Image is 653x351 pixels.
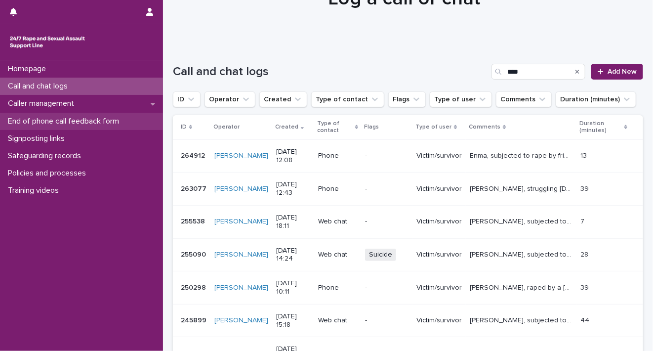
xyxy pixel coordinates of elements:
p: Emma, struggling today, has BPD diagnosis, talked about the impact CSA has had on life & relation... [470,183,574,193]
p: - [365,218,408,226]
p: [DATE] 15:18 [276,312,310,329]
p: - [365,284,408,292]
p: Caller management [4,99,82,108]
h1: Call and chat logs [173,65,488,79]
p: Created [275,122,298,132]
p: Victim/survivor [416,218,462,226]
p: Enma, subjected to rape by friend when she was escaping DV. Has counselling. We talked about the ... [470,150,574,160]
a: [PERSON_NAME] [214,251,268,259]
tr: 255538255538 [PERSON_NAME] [DATE] 18:11Web chat-Victim/survivor[PERSON_NAME], subjected to 2 sexu... [173,205,643,238]
a: [PERSON_NAME] [214,152,268,160]
tr: 255090255090 [PERSON_NAME] [DATE] 14:24Web chatSuicideVictim/survivor[PERSON_NAME], subjected to ... [173,238,643,271]
tr: 264912264912 [PERSON_NAME] [DATE] 12:08Phone-Victim/survivorEnma, subjected to rape by friend whe... [173,139,643,173]
a: [PERSON_NAME] [214,218,268,226]
p: End of phone call feedback form [4,117,127,126]
p: Emma, subjected to CSA, we explored the caller suicidal feelings, they do not have a plan. Lots o... [470,249,574,259]
p: 264912 [181,150,207,160]
button: Created [259,91,307,107]
p: Web chat [318,316,357,325]
button: Comments [496,91,552,107]
p: Victim/survivor [416,316,462,325]
p: Call and chat logs [4,82,76,91]
p: - [365,185,408,193]
span: Add New [608,68,637,75]
p: - [365,152,408,160]
p: [DATE] 14:24 [276,247,310,263]
p: Victim/survivor [416,152,462,160]
p: 7 [580,216,586,226]
p: 245899 [181,314,208,325]
span: Suicide [365,249,396,261]
p: Type of contact [317,118,353,136]
p: Victim/survivor [416,284,462,292]
p: [DATE] 12:08 [276,148,310,165]
p: Gemma, subjected to 2 sexual assaults, Started to explore how the caller was feeling but chat dis... [470,216,574,226]
p: [DATE] 18:11 [276,214,310,230]
tr: 250298250298 [PERSON_NAME] [DATE] 10:11Phone-Victim/survivor[PERSON_NAME], raped by a [DEMOGRAPHI... [173,271,643,305]
p: 255090 [181,249,208,259]
p: Flags [364,122,379,132]
a: [PERSON_NAME] [214,316,268,325]
p: Emma, raped by a male friend yesterday, has access to medical support. Emma talked at length duri... [470,282,574,292]
a: Add New [591,64,643,80]
tr: 263077263077 [PERSON_NAME] [DATE] 12:43Phone-Victim/survivor[PERSON_NAME], struggling [DATE], has... [173,173,643,206]
p: [DATE] 10:11 [276,279,310,296]
p: 39 [580,183,591,193]
p: [DATE] 12:43 [276,180,310,197]
p: Operator [213,122,240,132]
p: Phone [318,152,357,160]
p: Comments [469,122,500,132]
p: 13 [580,150,589,160]
button: Flags [388,91,426,107]
p: 263077 [181,183,208,193]
p: Training videos [4,186,67,195]
p: Web chat [318,251,357,259]
p: 255538 [181,216,207,226]
a: [PERSON_NAME] [214,284,268,292]
button: Operator [204,91,255,107]
p: Policies and processes [4,169,94,178]
p: Homepage [4,64,54,74]
p: 39 [580,282,591,292]
button: ID [173,91,201,107]
p: Web chat [318,218,357,226]
img: rhQMoQhaT3yELyF149Cw [8,32,87,52]
p: Emma, subjected to CSA from age 4-17 by father. We explored how the caller was feeling & coping. ... [470,314,574,325]
button: Type of user [430,91,492,107]
p: Victim/survivor [416,251,462,259]
p: 44 [580,314,591,325]
p: - [365,316,408,325]
p: Duration (minutes) [579,118,622,136]
p: Type of user [415,122,451,132]
p: Safeguarding records [4,151,89,161]
p: 250298 [181,282,208,292]
p: Signposting links [4,134,73,143]
p: Victim/survivor [416,185,462,193]
button: Duration (minutes) [556,91,636,107]
p: Phone [318,284,357,292]
tr: 245899245899 [PERSON_NAME] [DATE] 15:18Web chat-Victim/survivor[PERSON_NAME], subjected to CSA fr... [173,304,643,337]
p: ID [181,122,187,132]
p: 28 [580,249,590,259]
input: Search [491,64,585,80]
p: Phone [318,185,357,193]
button: Type of contact [311,91,384,107]
a: [PERSON_NAME] [214,185,268,193]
